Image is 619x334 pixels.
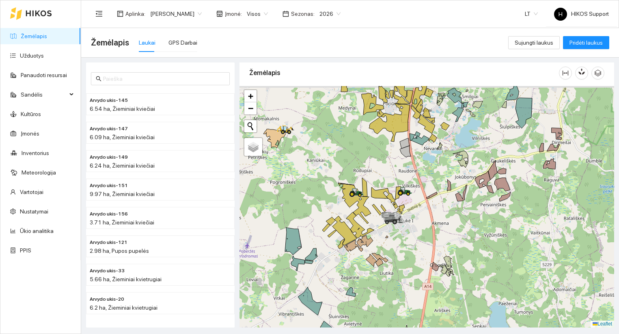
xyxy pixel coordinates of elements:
[248,103,253,113] span: −
[21,33,47,39] a: Žemėlapis
[150,8,202,20] span: Arvydas Paukštys
[90,248,149,254] span: 2.98 ha, Pupos pupelės
[283,11,289,17] span: calendar
[559,67,572,80] button: column-width
[247,8,268,20] span: Visos
[563,36,609,49] button: Pridėti laukus
[216,11,223,17] span: shop
[95,10,103,17] span: menu-fold
[21,72,67,78] a: Panaudoti resursai
[90,210,128,218] span: Arvydo ukis-156
[90,125,128,133] span: Arvydo ukis-147
[21,111,41,117] a: Kultūros
[20,208,48,215] a: Nustatymai
[90,153,128,161] span: Arvydo ukis-149
[249,61,559,84] div: Žemėlapis
[96,76,101,82] span: search
[103,74,225,83] input: Paieška
[20,247,31,254] a: PPIS
[525,8,538,20] span: LT
[91,36,129,49] span: Žemėlapis
[559,8,563,21] span: H
[21,86,67,103] span: Sandėlis
[90,134,155,140] span: 6.09 ha, Žieminiai kviečiai
[21,130,39,137] a: Įmonės
[244,138,262,156] a: Layers
[90,106,155,112] span: 6.54 ha, Žieminiai kviečiai
[515,38,553,47] span: Sujungti laukus
[90,295,124,303] span: Arvydo ukis-20
[22,169,56,176] a: Meteorologija
[90,304,157,311] span: 6.2 ha, Žieminiai kvietrugiai
[90,239,127,246] span: Arvydo ukis-121
[117,11,123,17] span: layout
[554,11,609,17] span: HIKOS Support
[244,120,257,132] button: Initiate a new search
[319,8,341,20] span: 2026
[244,90,257,102] a: Zoom in
[225,9,242,18] span: Įmonė :
[569,38,603,47] span: Pridėti laukus
[91,6,107,22] button: menu-fold
[559,70,572,76] span: column-width
[20,189,43,195] a: Vartotojai
[508,36,560,49] button: Sujungti laukus
[139,38,155,47] div: Laukai
[244,102,257,114] a: Zoom out
[248,91,253,101] span: +
[90,97,128,104] span: Arvydo ukis-145
[20,52,44,59] a: Užduotys
[125,9,145,18] span: Aplinka :
[90,182,128,190] span: Arvydo ukis-151
[90,276,162,282] span: 5.66 ha, Žieminiai kvietrugiai
[593,321,612,327] a: Leaflet
[508,39,560,46] a: Sujungti laukus
[291,9,315,18] span: Sezonas :
[90,162,155,169] span: 6.24 ha, Žieminiai kviečiai
[168,38,197,47] div: GPS Darbai
[563,39,609,46] a: Pridėti laukus
[90,191,155,197] span: 9.97 ha, Žieminiai kviečiai
[90,219,154,226] span: 3.71 ha, Žieminiai kviečiai
[90,267,125,275] span: Arvydo ukis-33
[22,150,49,156] a: Inventorius
[20,228,54,234] a: Ūkio analitika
